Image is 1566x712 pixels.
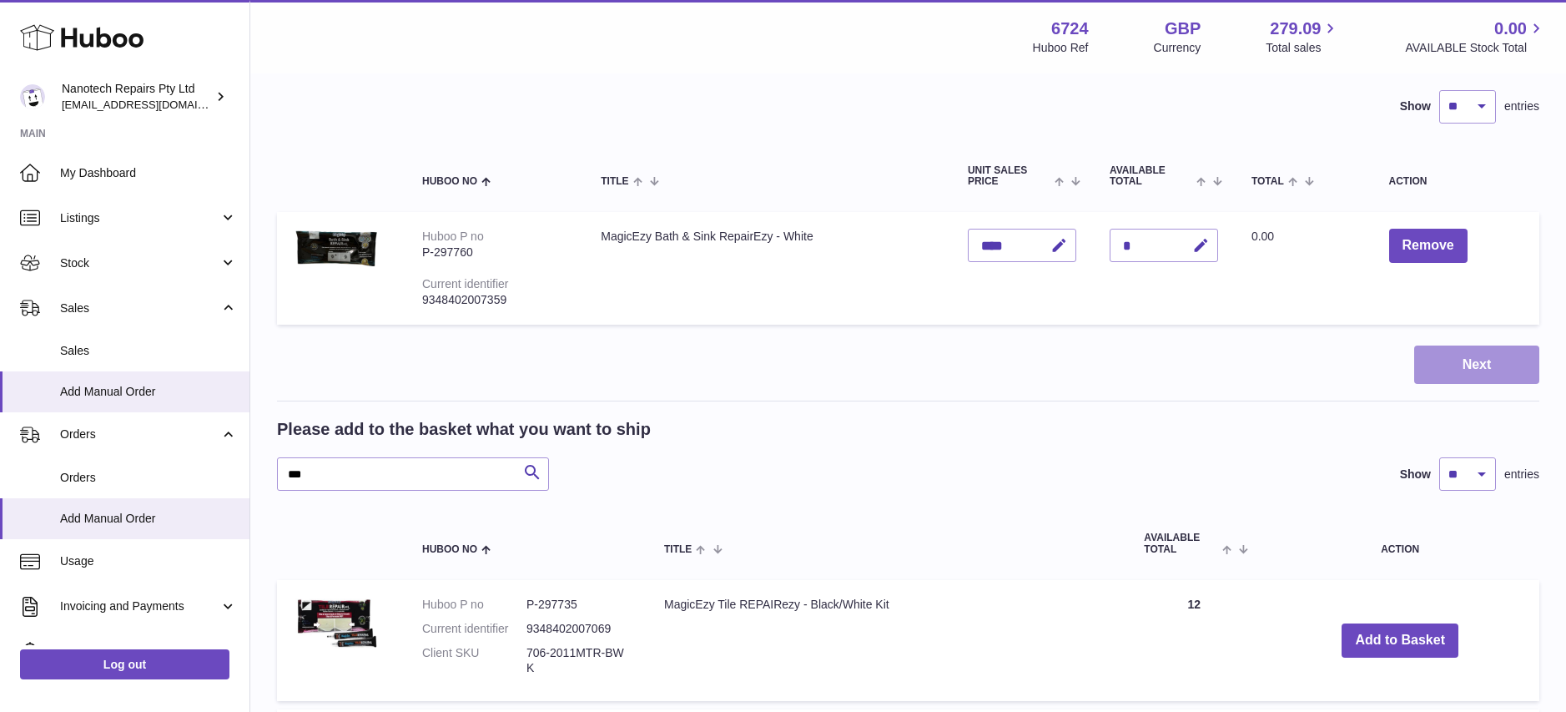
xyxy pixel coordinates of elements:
[1504,467,1539,482] span: entries
[1342,624,1458,658] button: Add to Basket
[294,597,377,650] img: MagicEzy Tile REPAIRezy - Black/White Kit
[422,245,567,260] div: P-297760
[1400,98,1431,114] label: Show
[1144,533,1218,554] span: AVAILABLE Total
[62,81,212,113] div: Nanotech Repairs Pty Ltd
[60,511,237,527] span: Add Manual Order
[60,300,219,316] span: Sales
[526,621,631,637] dd: 9348402007069
[422,645,526,677] dt: Client SKU
[526,597,631,613] dd: P-297735
[60,427,219,442] span: Orders
[1127,580,1261,702] td: 12
[1270,18,1321,40] span: 279.09
[422,597,526,613] dt: Huboo P no
[601,176,628,187] span: Title
[968,165,1050,187] span: Unit Sales Price
[1033,40,1089,56] div: Huboo Ref
[1504,98,1539,114] span: entries
[60,343,237,359] span: Sales
[1251,230,1274,243] span: 0.00
[1405,40,1546,56] span: AVAILABLE Stock Total
[1110,165,1192,187] span: AVAILABLE Total
[1165,18,1201,40] strong: GBP
[1400,467,1431,482] label: Show
[60,210,219,226] span: Listings
[422,544,477,555] span: Huboo no
[20,649,229,679] a: Log out
[1251,176,1284,187] span: Total
[1261,516,1539,571] th: Action
[60,598,219,614] span: Invoicing and Payments
[422,230,484,243] div: Huboo P no
[277,418,651,441] h2: Please add to the basket what you want to ship
[294,229,377,268] img: MagicEzy Bath & Sink RepairEzy - White
[647,580,1127,702] td: MagicEzy Tile REPAIRezy - Black/White Kit
[664,544,692,555] span: Title
[1389,176,1523,187] div: Action
[1405,18,1546,56] a: 0.00 AVAILABLE Stock Total
[60,644,237,659] span: Cases
[1389,229,1468,263] button: Remove
[60,470,237,486] span: Orders
[1494,18,1527,40] span: 0.00
[1051,18,1089,40] strong: 6724
[60,165,237,181] span: My Dashboard
[584,212,951,324] td: MagicEzy Bath & Sink RepairEzy - White
[1266,40,1340,56] span: Total sales
[1414,346,1539,385] button: Next
[60,255,219,271] span: Stock
[422,621,526,637] dt: Current identifier
[1266,18,1340,56] a: 279.09 Total sales
[422,277,509,290] div: Current identifier
[1154,40,1201,56] div: Currency
[62,98,245,111] span: [EMAIL_ADDRESS][DOMAIN_NAME]
[526,645,631,677] dd: 706-2011MTR-BWK
[422,176,477,187] span: Huboo no
[422,292,567,308] div: 9348402007359
[60,384,237,400] span: Add Manual Order
[20,84,45,109] img: info@nanotechrepairs.com
[60,553,237,569] span: Usage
